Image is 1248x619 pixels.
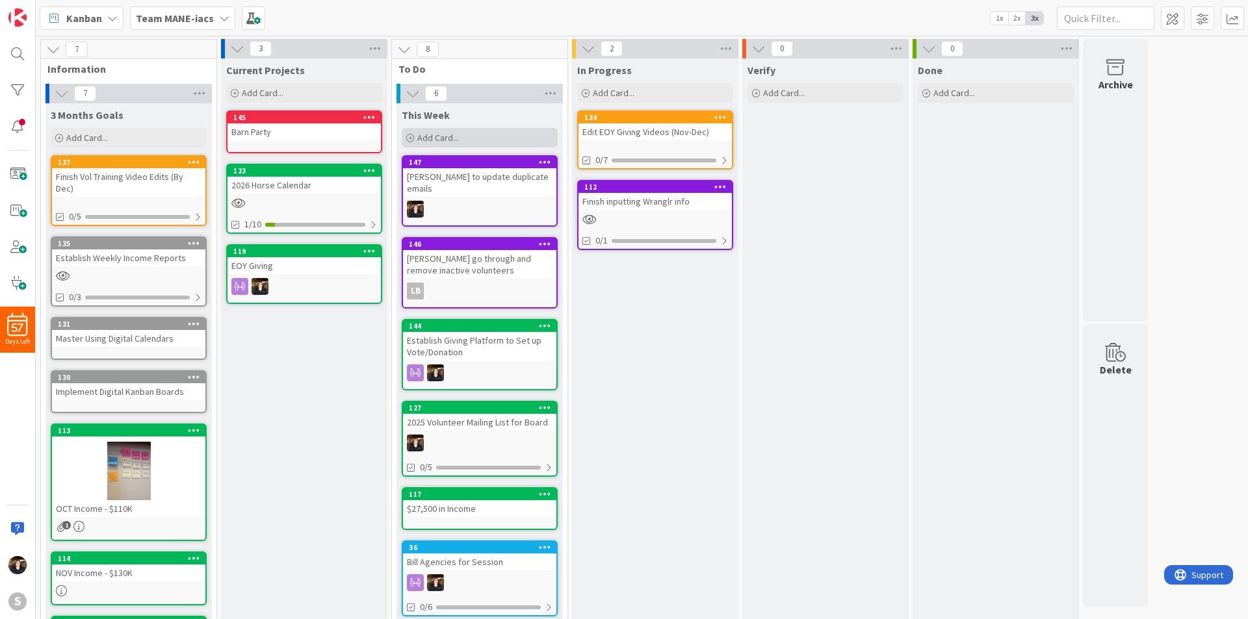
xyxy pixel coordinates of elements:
[403,488,556,500] div: 117
[417,42,439,57] span: 8
[1026,12,1043,25] span: 3x
[74,86,96,101] span: 7
[52,500,205,517] div: OCT Income - $110K
[1057,6,1154,30] input: Quick Filter...
[584,113,732,122] div: 134
[595,234,608,247] span: 0/1
[252,278,268,295] img: KS
[8,8,27,27] img: Visit kanbanzone.com
[933,87,975,99] span: Add Card...
[409,240,556,249] div: 146
[66,10,102,26] span: Kanban
[227,112,381,123] div: 145
[227,165,381,177] div: 123
[403,364,556,381] div: KS
[52,425,205,436] div: 113
[58,426,205,435] div: 113
[403,332,556,360] div: Establish Giving Platform to Set up Vote/Donation
[227,165,381,194] div: 1232026 Horse Calendar
[403,542,556,570] div: 36Bill Agencies for Session
[27,2,59,18] span: Support
[52,318,205,347] div: 131Master Using Digital Calendars
[69,210,81,223] span: 0/5
[227,246,381,274] div: 119EOY Giving
[941,41,963,57] span: 0
[409,403,556,412] div: 127
[403,320,556,360] div: 144Establish Giving Platform to Set up Vote/Donation
[52,238,205,266] div: 135Establish Weekly Income Reports
[584,183,732,192] div: 112
[578,181,732,210] div: 112Finish inputting Wranglr info
[403,402,556,414] div: 127
[403,574,556,591] div: KS
[407,201,424,218] img: KS
[62,521,71,529] span: 1
[52,372,205,400] div: 130Implement Digital Kanban Boards
[52,157,205,168] div: 137
[403,402,556,431] div: 1272025 Volunteer Mailing List for Board
[403,168,556,197] div: [PERSON_NAME] to update duplicate emails
[1098,77,1133,92] div: Archive
[58,554,205,563] div: 114
[8,556,27,574] img: KS
[417,132,459,144] span: Add Card...
[593,87,634,99] span: Add Card...
[52,157,205,197] div: 137Finish Vol Training Video Edits (By Dec)
[403,500,556,517] div: $27,500 in Income
[578,181,732,193] div: 112
[578,123,732,140] div: Edit EOY Giving Videos (Nov-Dec)
[52,249,205,266] div: Establish Weekly Income Reports
[58,239,205,248] div: 135
[427,574,444,591] img: KS
[66,132,108,144] span: Add Card...
[233,113,381,122] div: 145
[52,553,205,564] div: 114
[136,12,214,25] b: Team MANE-iacs
[233,247,381,256] div: 119
[578,193,732,210] div: Finish inputting Wranglr info
[227,257,381,274] div: EOY Giving
[420,461,432,474] span: 0/5
[47,62,200,75] span: Information
[66,42,88,57] span: 7
[398,62,551,75] span: To Do
[58,158,205,167] div: 137
[771,41,793,57] span: 0
[595,153,608,167] span: 0/7
[52,168,205,197] div: Finish Vol Training Video Edits (By Dec)
[403,320,556,332] div: 144
[402,108,450,121] span: This Week
[403,542,556,553] div: 36
[58,320,205,329] div: 131
[578,112,732,123] div: 134
[747,64,775,77] span: Verify
[403,414,556,431] div: 2025 Volunteer Mailing List for Board
[233,166,381,175] div: 123
[226,64,305,77] span: Current Projects
[227,177,381,194] div: 2026 Horse Calendar
[403,250,556,279] div: [PERSON_NAME] go through and remove inactive volunteers
[12,323,23,333] span: 57
[403,553,556,570] div: Bill Agencies for Session
[409,490,556,499] div: 117
[52,383,205,400] div: Implement Digital Kanban Boards
[51,108,123,121] span: 3 Months Goals
[427,364,444,381] img: KS
[242,87,283,99] span: Add Card...
[52,553,205,581] div: 114NOV Income - $130K
[52,318,205,330] div: 131
[991,12,1008,25] span: 1x
[763,87,805,99] span: Add Card...
[409,158,556,167] div: 147
[250,41,272,57] span: 3
[227,278,381,295] div: KS
[403,157,556,168] div: 147
[403,283,556,299] div: LB
[227,112,381,140] div: 145Barn Party
[409,543,556,552] div: 36
[52,330,205,347] div: Master Using Digital Calendars
[425,86,447,101] span: 6
[227,246,381,257] div: 119
[578,112,732,140] div: 134Edit EOY Giving Videos (Nov-Dec)
[52,425,205,517] div: 113OCT Income - $110K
